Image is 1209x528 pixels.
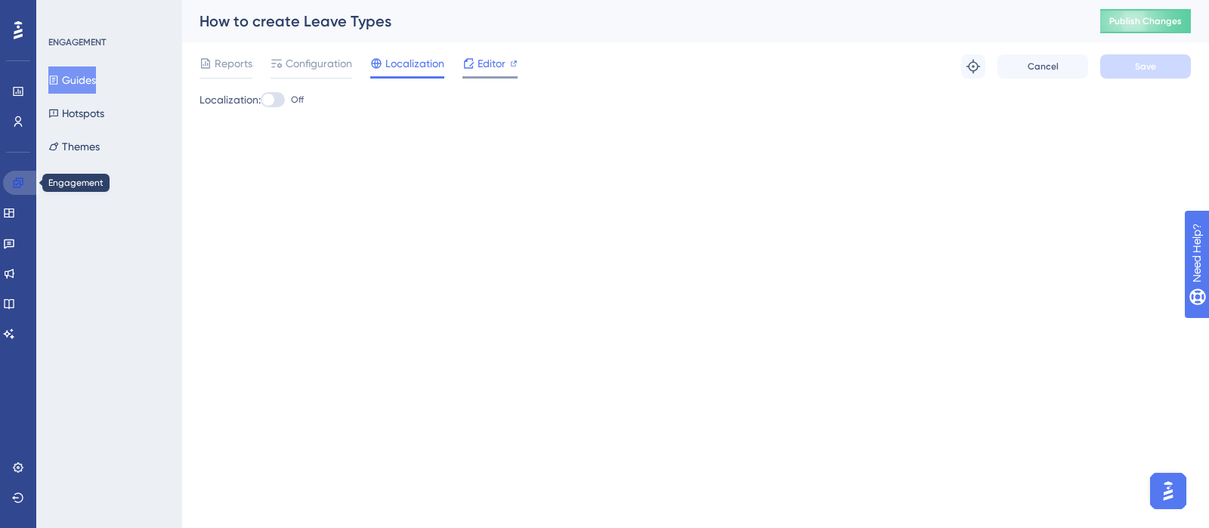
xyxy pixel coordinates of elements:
[1146,468,1191,514] iframe: UserGuiding AI Assistant Launcher
[1100,54,1191,79] button: Save
[48,66,96,94] button: Guides
[478,54,506,73] span: Editor
[199,11,1062,32] div: How to create Leave Types
[385,54,444,73] span: Localization
[48,36,106,48] div: ENGAGEMENT
[48,133,100,160] button: Themes
[291,94,304,106] span: Off
[1100,9,1191,33] button: Publish Changes
[1028,60,1059,73] span: Cancel
[36,4,94,22] span: Need Help?
[199,91,1191,109] div: Localization:
[1135,60,1156,73] span: Save
[997,54,1088,79] button: Cancel
[1109,15,1182,27] span: Publish Changes
[215,54,252,73] span: Reports
[286,54,352,73] span: Configuration
[48,100,104,127] button: Hotspots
